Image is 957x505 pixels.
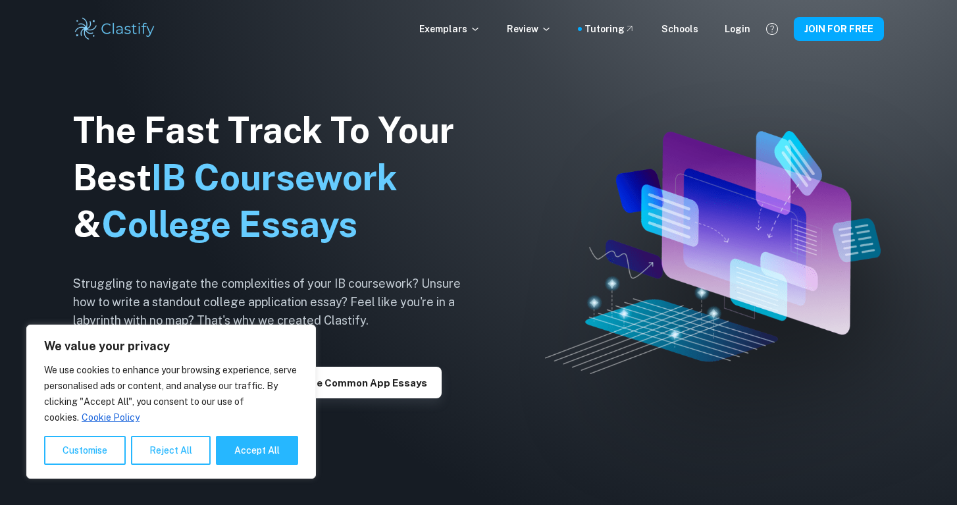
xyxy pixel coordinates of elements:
[73,275,481,330] h6: Struggling to navigate the complexities of your IB coursework? Unsure how to write a standout col...
[270,367,442,398] button: Explore Common App essays
[761,18,783,40] button: Help and Feedback
[216,436,298,465] button: Accept All
[507,22,552,36] p: Review
[101,203,357,245] span: College Essays
[131,436,211,465] button: Reject All
[270,376,442,388] a: Explore Common App essays
[73,16,157,42] img: Clastify logo
[26,325,316,479] div: We value your privacy
[545,131,880,373] img: Clastify hero
[44,436,126,465] button: Customise
[44,338,298,354] p: We value your privacy
[151,157,398,198] span: IB Coursework
[725,22,750,36] a: Login
[584,22,635,36] a: Tutoring
[419,22,480,36] p: Exemplars
[73,107,481,249] h1: The Fast Track To Your Best &
[661,22,698,36] a: Schools
[44,362,298,425] p: We use cookies to enhance your browsing experience, serve personalised ads or content, and analys...
[81,412,140,423] a: Cookie Policy
[794,17,884,41] button: JOIN FOR FREE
